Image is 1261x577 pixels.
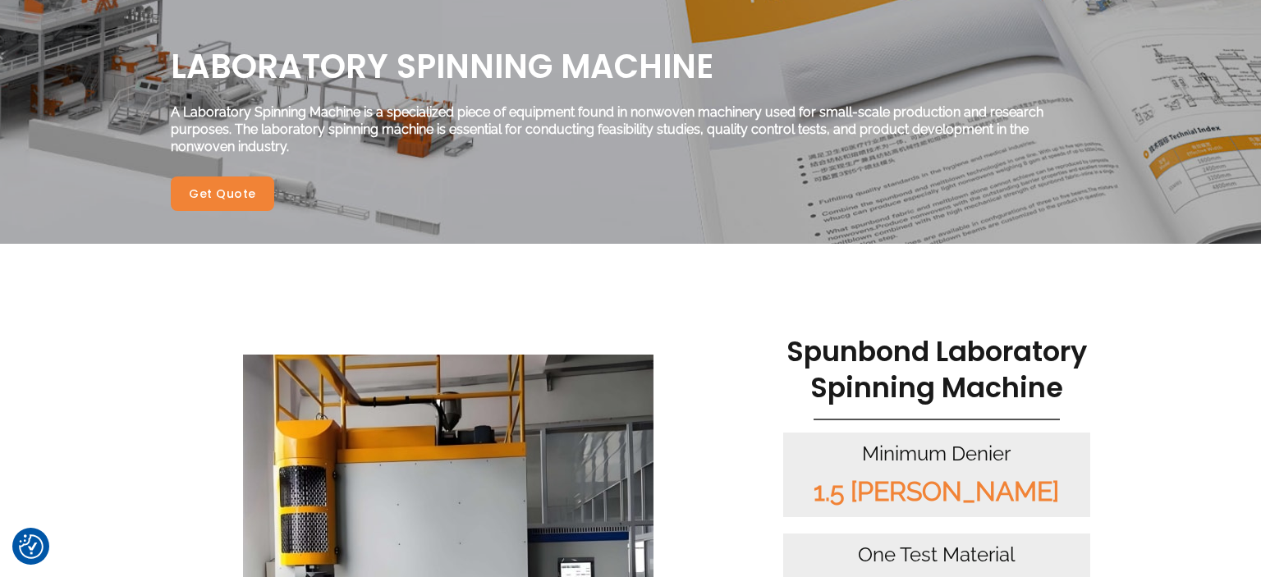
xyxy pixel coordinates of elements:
[19,534,44,559] button: Consent Preferences
[171,176,274,211] a: Get Quote
[171,45,1090,88] h2: Laboratory Spinning Machine
[189,188,256,199] span: Get Quote
[791,441,1082,466] div: Minimum Denier
[791,542,1082,567] div: One Test Material
[783,334,1090,405] h2: Spunbond Laboratory Spinning Machine
[791,474,1082,509] div: 1.5 [PERSON_NAME]
[19,534,44,559] img: Revisit consent button
[171,104,1090,155] p: A Laboratory Spinning Machine is a specialized piece of equipment found in nonwoven machinery use...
